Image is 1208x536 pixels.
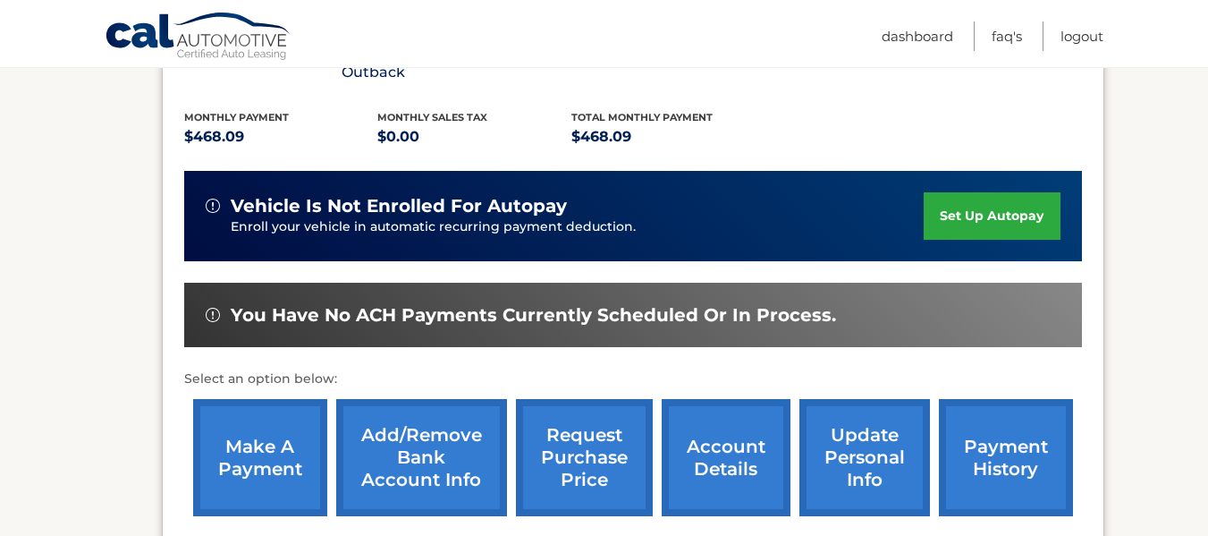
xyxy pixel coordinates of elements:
a: Cal Automotive [105,12,292,64]
a: Add/Remove bank account info [336,399,507,516]
p: $468.09 [184,124,378,149]
p: Select an option below: [184,369,1082,390]
a: Logout [1060,21,1103,51]
a: Dashboard [882,21,953,51]
a: FAQ's [992,21,1022,51]
span: Monthly Payment [184,111,289,123]
img: alert-white.svg [206,199,220,213]
a: make a payment [193,399,327,516]
span: Total Monthly Payment [571,111,713,123]
p: Enroll your vehicle in automatic recurring payment deduction. [231,217,925,237]
p: $468.09 [571,124,765,149]
span: vehicle is not enrolled for autopay [231,195,567,217]
p: $0.00 [377,124,571,149]
a: set up autopay [924,192,1060,240]
a: update personal info [799,399,930,516]
span: You have no ACH payments currently scheduled or in process. [231,304,836,327]
span: Monthly sales Tax [377,111,487,123]
img: alert-white.svg [206,308,220,322]
a: request purchase price [516,399,653,516]
a: payment history [939,399,1073,516]
a: account details [662,399,790,516]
